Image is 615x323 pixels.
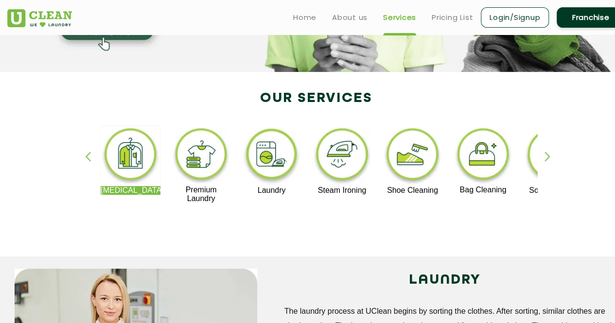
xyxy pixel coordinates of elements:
p: Sofa Cleaning [524,186,583,195]
img: laundry_cleaning_11zon.webp [242,126,301,186]
a: About us [332,12,368,23]
a: Login/Signup [481,7,549,28]
p: Laundry [242,186,301,195]
img: shoe_cleaning_11zon.webp [383,126,442,186]
img: UClean Laundry and Dry Cleaning [7,9,72,27]
p: [MEDICAL_DATA] [101,186,160,195]
img: premium_laundry_cleaning_11zon.webp [171,126,231,186]
a: Home [293,12,316,23]
a: Pricing List [432,12,473,23]
p: Premium Laundry [171,186,231,203]
img: steam_ironing_11zon.webp [312,126,372,186]
p: Bag Cleaning [453,186,513,194]
img: sofa_cleaning_11zon.webp [524,126,583,186]
img: bag_cleaning_11zon.webp [453,126,513,186]
img: dry_cleaning_11zon.webp [101,126,160,186]
a: Services [383,12,416,23]
p: Steam Ironing [312,186,372,195]
p: Shoe Cleaning [383,186,442,195]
